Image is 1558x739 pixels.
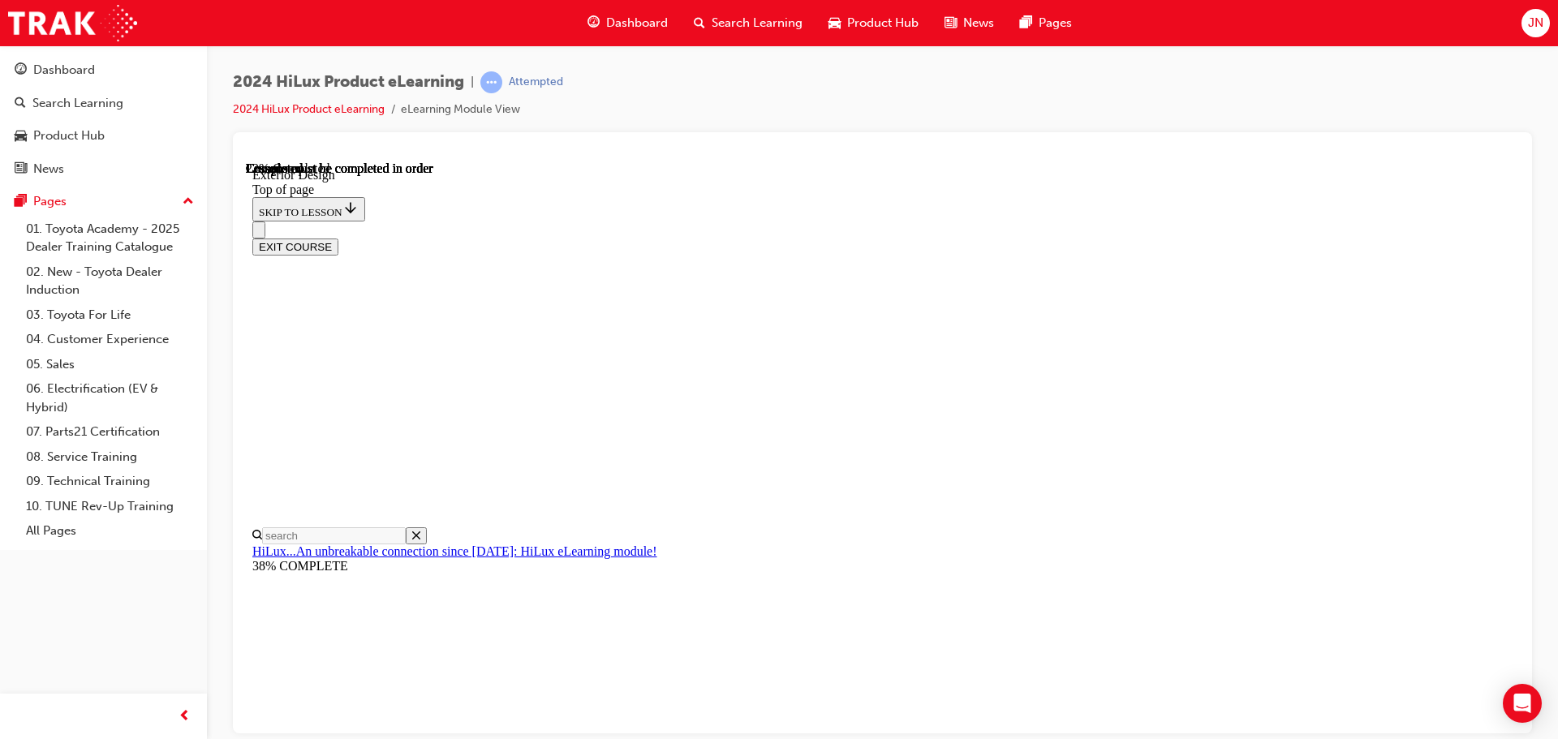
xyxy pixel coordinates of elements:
button: DashboardSearch LearningProduct HubNews [6,52,200,187]
a: 10. TUNE Rev-Up Training [19,494,200,519]
div: Dashboard [33,61,95,79]
span: JN [1528,14,1543,32]
span: Dashboard [606,14,668,32]
span: news-icon [945,13,957,33]
span: Product Hub [847,14,919,32]
a: guage-iconDashboard [575,6,681,40]
span: 2024 HiLux Product eLearning [233,73,464,92]
button: EXIT COURSE [6,77,93,94]
a: 07. Parts21 Certification [19,419,200,445]
a: Product Hub [6,121,200,151]
span: learningRecordVerb_ATTEMPT-icon [480,71,502,93]
div: Product Hub [33,127,105,145]
a: pages-iconPages [1007,6,1085,40]
a: car-iconProduct Hub [816,6,932,40]
a: 06. Electrification (EV & Hybrid) [19,376,200,419]
span: guage-icon [15,63,27,78]
span: search-icon [694,13,705,33]
span: News [963,14,994,32]
a: News [6,154,200,184]
button: SKIP TO LESSON [6,36,119,60]
div: Pages [33,192,67,211]
button: Close search menu [160,366,181,383]
div: Exterior Design [6,6,1267,21]
a: 02. New - Toyota Dealer Induction [19,260,200,303]
a: Search Learning [6,88,200,118]
button: Pages [6,187,200,217]
span: car-icon [15,129,27,144]
span: search-icon [15,97,26,111]
a: search-iconSearch Learning [681,6,816,40]
span: car-icon [828,13,841,33]
span: SKIP TO LESSON [13,45,113,57]
span: pages-icon [15,195,27,209]
div: Search Learning [32,94,123,113]
span: up-icon [183,191,194,213]
div: 38% COMPLETE [6,397,1267,412]
div: Attempted [509,75,563,90]
a: 04. Customer Experience [19,327,200,352]
img: Trak [8,5,137,41]
span: news-icon [15,162,27,177]
a: 09. Technical Training [19,469,200,494]
span: Search Learning [712,14,803,32]
div: Top of page [6,21,1267,36]
span: pages-icon [1020,13,1032,33]
span: prev-icon [179,707,191,727]
a: 05. Sales [19,352,200,377]
span: Pages [1039,14,1072,32]
a: Dashboard [6,55,200,85]
div: News [33,160,64,178]
a: 08. Service Training [19,445,200,470]
a: All Pages [19,518,200,544]
span: | [471,73,474,92]
a: 01. Toyota Academy - 2025 Dealer Training Catalogue [19,217,200,260]
li: eLearning Module View [401,101,520,119]
button: JN [1521,9,1550,37]
a: HiLux...An unbreakable connection since [DATE]: HiLux eLearning module! [6,383,411,397]
div: Open Intercom Messenger [1503,684,1542,723]
a: news-iconNews [932,6,1007,40]
a: 2024 HiLux Product eLearning [233,102,385,116]
span: guage-icon [587,13,600,33]
a: 03. Toyota For Life [19,303,200,328]
input: Search [16,366,160,383]
button: Close navigation menu [6,60,19,77]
